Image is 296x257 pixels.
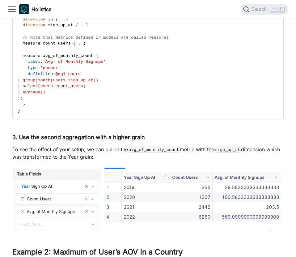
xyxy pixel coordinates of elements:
span: | average() [18,90,45,95]
span: . [78,23,81,28]
span: type [28,66,38,70]
span: ;; [18,96,23,101]
h4: 3. Use the second aggregation with a higher grain [12,134,284,141]
span: } [23,102,25,107]
span: . [63,17,66,22]
span: dimension [23,23,45,28]
span: : [53,72,55,76]
span: } [83,41,86,46]
span: | group(month(users.sign_up_at)) [18,78,98,83]
span: id [48,17,53,22]
span: . [81,41,83,46]
span: } [66,17,68,22]
span: { [96,54,98,58]
span: label [28,59,40,64]
span: Search [249,6,271,12]
span: measure [23,54,40,58]
span: : [40,59,43,64]
img: nested-aggr-02.png [12,167,284,230]
span: } [86,23,88,28]
span: . [83,23,86,28]
code: avg_of_monthly_count [128,147,180,153]
span: sign_up_at [48,23,73,28]
a: HolisticsHolistics [19,4,51,14]
span: | select(users.count_users) [18,84,86,88]
span: measure [23,41,40,46]
span: . [78,41,81,46]
span: . [58,17,61,22]
kbd: K [278,6,284,12]
button: Search (Command+K) [241,4,289,15]
span: } [18,108,20,113]
span: : [38,66,40,70]
span: 'Avg. of Monthly Signups' [43,59,106,64]
span: { [73,41,76,46]
kbd: ⌘ [270,6,277,12]
span: // Note that metrics defined in models are called measures [23,35,169,40]
span: . [61,17,63,22]
img: Holistics [19,4,29,14]
span: definition [28,72,53,76]
span: . [81,23,83,28]
b: Holistics [32,6,51,13]
span: @aql users [55,72,81,76]
span: dimension [23,17,45,22]
span: { [55,17,58,22]
span: count_users [43,41,71,46]
button: Toggle navigation bar [7,5,17,14]
span: { [76,23,78,28]
span: . [76,41,78,46]
code: sign_up_at [214,147,241,153]
span: 'number' [40,66,60,70]
p: To see the effect of your setup, we can pull in the metric with the dimension which was transform... [12,146,284,161]
span: avg_of_monthly_count [43,54,93,58]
